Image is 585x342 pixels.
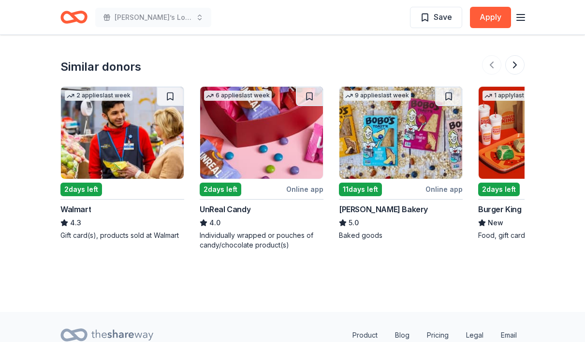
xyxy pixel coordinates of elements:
div: 2 days left [60,183,102,196]
span: 5.0 [349,217,359,229]
div: Gift card(s), products sold at Walmart [60,231,184,240]
span: Save [434,11,452,23]
div: Online app [425,183,463,195]
img: Image for Bobo's Bakery [339,87,462,179]
button: [PERSON_NAME]’s Love [PERSON_NAME] for Life Fall Fundraiser [95,8,211,27]
div: Burger King [478,203,522,215]
span: [PERSON_NAME]’s Love [PERSON_NAME] for Life Fall Fundraiser [115,12,192,23]
div: Walmart [60,203,91,215]
a: Image for Bobo's Bakery9 applieslast week11days leftOnline app[PERSON_NAME] Bakery5.0Baked goods [339,86,463,240]
div: Individually wrapped or pouches of candy/chocolate product(s) [200,231,323,250]
a: Image for UnReal Candy6 applieslast week2days leftOnline appUnReal Candy4.0Individually wrapped o... [200,86,323,250]
div: 2 applies last week [65,91,132,101]
span: 4.3 [70,217,81,229]
div: 1 apply last week [483,91,543,101]
div: Baked goods [339,231,463,240]
span: New [488,217,503,229]
div: 9 applies last week [343,91,411,101]
div: 6 applies last week [204,91,272,101]
a: Home [60,6,88,29]
div: Similar donors [60,59,141,75]
a: Image for Walmart2 applieslast week2days leftWalmart4.3Gift card(s), products sold at Walmart [60,86,184,240]
button: Save [410,7,462,28]
div: 11 days left [339,183,382,196]
div: 2 days left [478,183,520,196]
div: [PERSON_NAME] Bakery [339,203,428,215]
img: Image for UnReal Candy [200,87,323,179]
button: Apply [470,7,511,28]
img: Image for Walmart [61,87,184,179]
div: 2 days left [200,183,241,196]
span: 4.0 [209,217,220,229]
div: Online app [286,183,323,195]
div: UnReal Candy [200,203,250,215]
